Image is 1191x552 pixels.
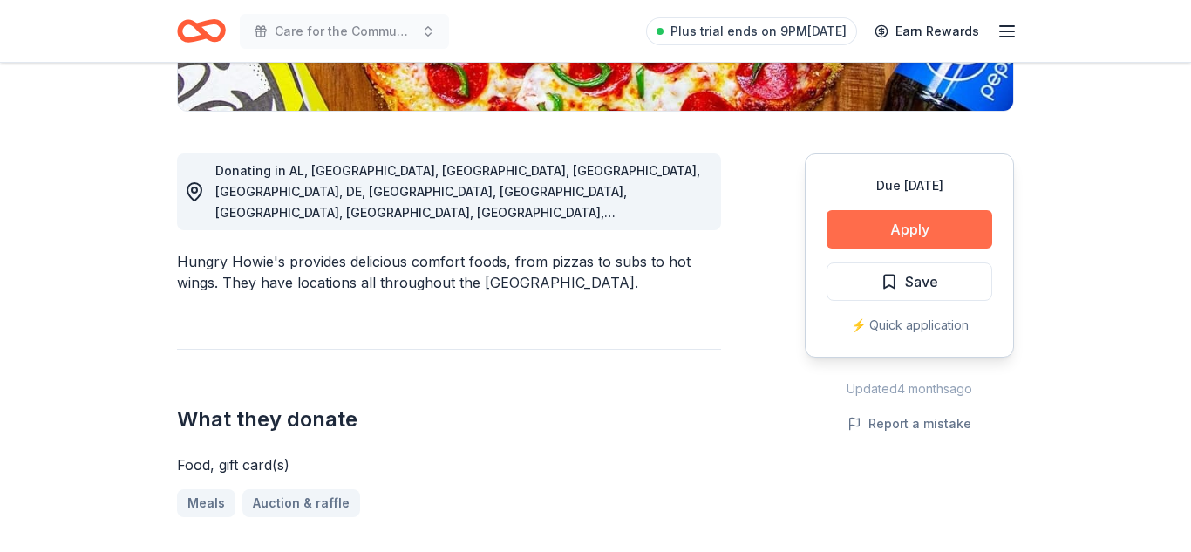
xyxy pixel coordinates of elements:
[177,454,721,475] div: Food, gift card(s)
[177,10,226,51] a: Home
[805,378,1014,399] div: Updated 4 months ago
[177,405,721,433] h2: What they donate
[905,270,938,293] span: Save
[177,251,721,293] div: Hungry Howie's provides delicious comfort foods, from pizzas to subs to hot wings. They have loca...
[864,16,990,47] a: Earn Rewards
[670,21,847,42] span: Plus trial ends on 9PM[DATE]
[215,163,700,303] span: Donating in AL, [GEOGRAPHIC_DATA], [GEOGRAPHIC_DATA], [GEOGRAPHIC_DATA], [GEOGRAPHIC_DATA], DE, [...
[827,175,992,196] div: Due [DATE]
[240,14,449,49] button: Care for the Community Event
[847,413,971,434] button: Report a mistake
[646,17,857,45] a: Plus trial ends on 9PM[DATE]
[177,489,235,517] a: Meals
[242,489,360,517] a: Auction & raffle
[275,21,414,42] span: Care for the Community Event
[827,315,992,336] div: ⚡️ Quick application
[827,210,992,249] button: Apply
[827,262,992,301] button: Save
